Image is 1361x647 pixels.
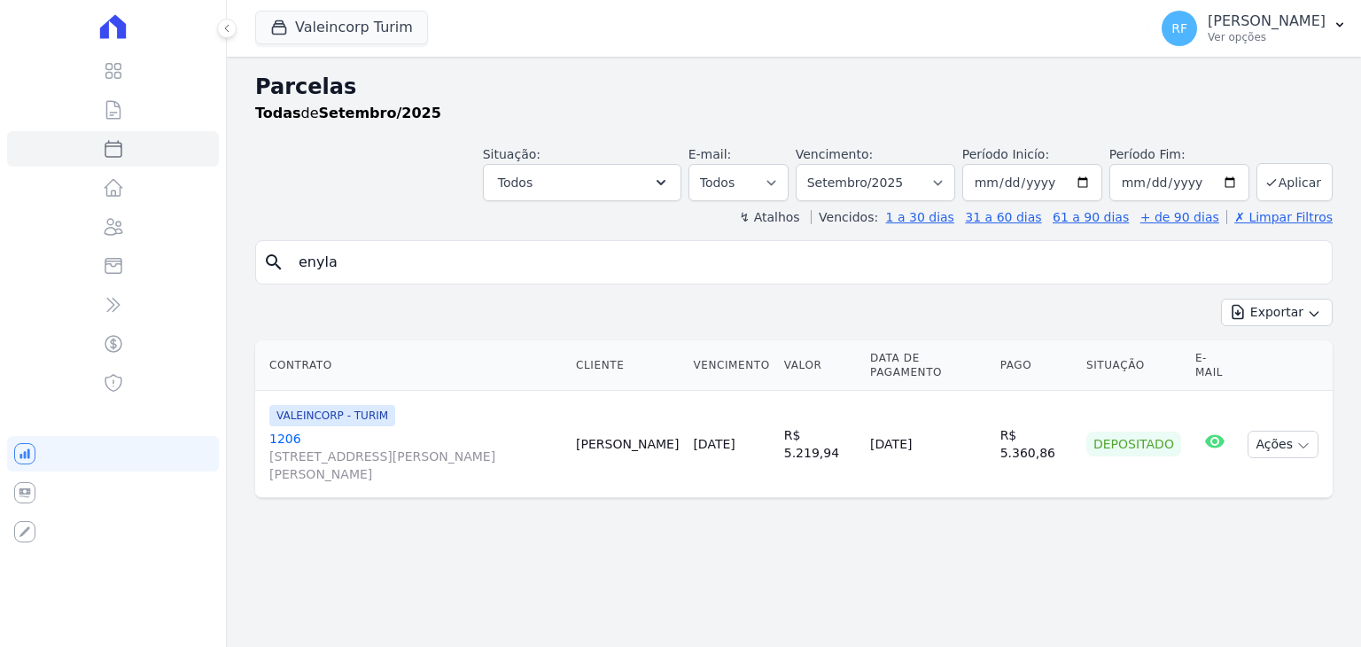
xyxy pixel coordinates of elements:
th: Data de Pagamento [863,340,993,391]
th: Valor [777,340,863,391]
label: Situação: [483,147,541,161]
h2: Parcelas [255,71,1333,103]
button: Todos [483,164,681,201]
span: Todos [498,172,533,193]
p: Ver opções [1208,30,1326,44]
span: [STREET_ADDRESS][PERSON_NAME][PERSON_NAME] [269,448,562,483]
span: RF [1171,22,1187,35]
label: Período Fim: [1109,145,1249,164]
a: 1206[STREET_ADDRESS][PERSON_NAME][PERSON_NAME] [269,430,562,483]
i: search [263,252,284,273]
a: 1 a 30 dias [886,210,954,224]
th: Vencimento [686,340,776,391]
td: R$ 5.360,86 [993,391,1079,498]
label: E-mail: [688,147,732,161]
span: VALEINCORP - TURIM [269,405,395,426]
a: + de 90 dias [1140,210,1219,224]
button: Aplicar [1256,163,1333,201]
th: Situação [1079,340,1188,391]
strong: Setembro/2025 [319,105,441,121]
button: RF [PERSON_NAME] Ver opções [1147,4,1361,53]
input: Buscar por nome do lote ou do cliente [288,245,1325,280]
td: [DATE] [863,391,993,498]
label: Período Inicío: [962,147,1049,161]
a: 31 a 60 dias [965,210,1041,224]
td: [PERSON_NAME] [569,391,686,498]
button: Ações [1248,431,1318,458]
th: E-mail [1188,340,1241,391]
th: Contrato [255,340,569,391]
label: Vencimento: [796,147,873,161]
a: ✗ Limpar Filtros [1226,210,1333,224]
button: Valeincorp Turim [255,11,428,44]
p: de [255,103,441,124]
a: 61 a 90 dias [1053,210,1129,224]
label: Vencidos: [811,210,878,224]
strong: Todas [255,105,301,121]
th: Pago [993,340,1079,391]
a: [DATE] [693,437,735,451]
button: Exportar [1221,299,1333,326]
div: Depositado [1086,432,1181,456]
td: R$ 5.219,94 [777,391,863,498]
label: ↯ Atalhos [739,210,799,224]
p: [PERSON_NAME] [1208,12,1326,30]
